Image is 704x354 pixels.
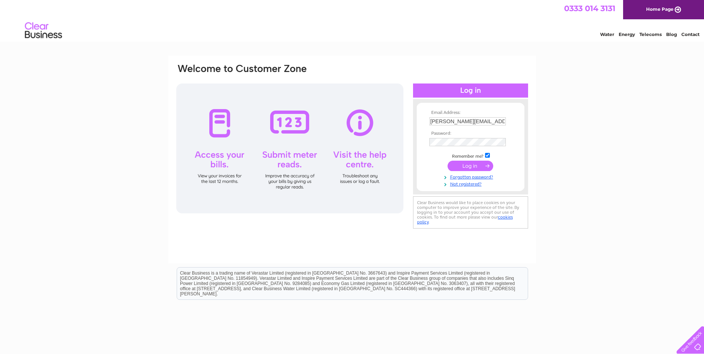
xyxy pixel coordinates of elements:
[600,32,614,37] a: Water
[448,161,493,171] input: Submit
[413,196,528,229] div: Clear Business would like to place cookies on your computer to improve your experience of the sit...
[429,180,514,187] a: Not registered?
[619,32,635,37] a: Energy
[666,32,677,37] a: Blog
[429,173,514,180] a: Forgotten password?
[24,19,62,42] img: logo.png
[428,131,514,136] th: Password:
[428,152,514,159] td: Remember me?
[564,4,615,13] a: 0333 014 3131
[681,32,700,37] a: Contact
[639,32,662,37] a: Telecoms
[417,214,513,224] a: cookies policy
[177,4,528,36] div: Clear Business is a trading name of Verastar Limited (registered in [GEOGRAPHIC_DATA] No. 3667643...
[428,110,514,115] th: Email Address:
